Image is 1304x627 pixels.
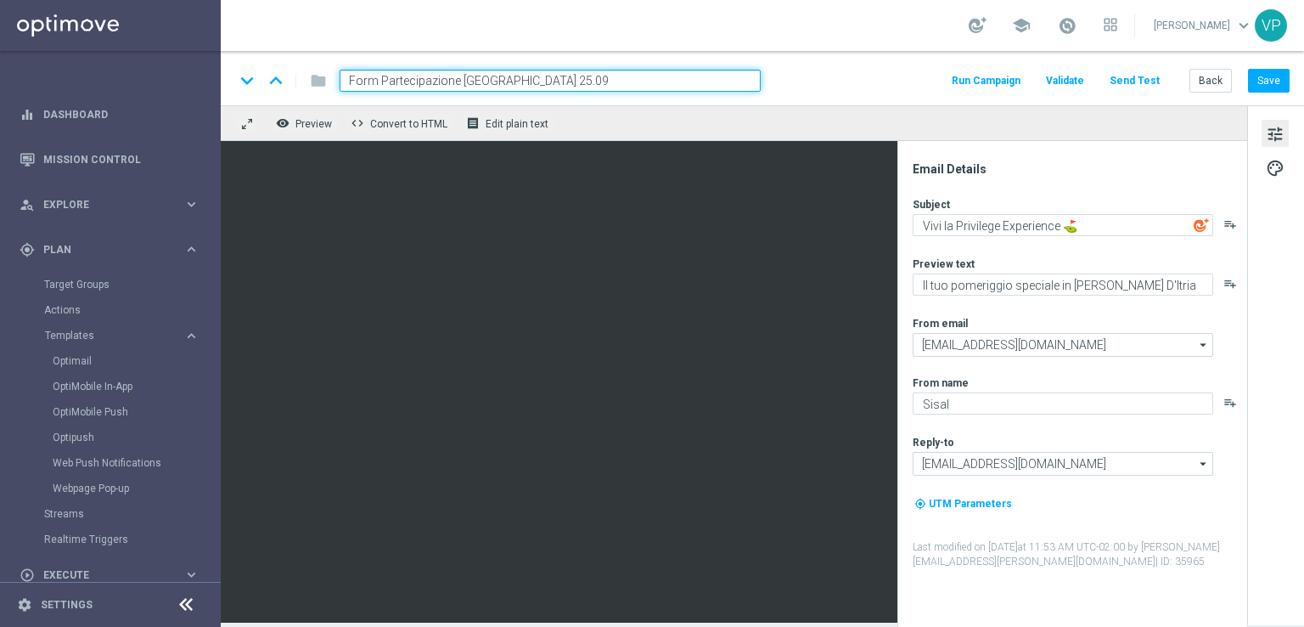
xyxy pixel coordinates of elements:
[183,328,200,344] i: keyboard_arrow_right
[1107,70,1162,93] button: Send Test
[913,333,1213,357] input: Select
[44,323,219,501] div: Templates
[20,242,183,257] div: Plan
[913,494,1014,513] button: my_location UTM Parameters
[1266,157,1284,179] span: palette
[1234,16,1253,35] span: keyboard_arrow_down
[234,68,260,93] i: keyboard_arrow_down
[44,278,177,291] a: Target Groups
[53,380,177,393] a: OptiMobile In-App
[1223,217,1237,231] button: playlist_add
[913,198,950,212] label: Subject
[1189,69,1232,93] button: Back
[19,108,200,121] button: equalizer Dashboard
[1195,453,1212,475] i: arrow_drop_down
[45,330,166,341] span: Templates
[53,456,177,470] a: Web Push Notifications
[44,527,219,552] div: Realtime Triggers
[44,303,177,317] a: Actions
[43,92,200,137] a: Dashboard
[53,482,177,495] a: Webpage Pop-up
[913,257,975,271] label: Preview text
[43,200,183,210] span: Explore
[44,507,177,521] a: Streams
[295,118,332,130] span: Preview
[1194,217,1209,233] img: optiGenie.svg
[41,600,93,610] a: Settings
[53,399,219,425] div: OptiMobile Push
[913,436,954,449] label: Reply-to
[949,70,1023,93] button: Run Campaign
[53,374,219,399] div: OptiMobile In-App
[913,161,1245,177] div: Email Details
[183,241,200,257] i: keyboard_arrow_right
[20,92,200,137] div: Dashboard
[44,272,219,297] div: Target Groups
[53,431,177,444] a: Optipush
[43,570,183,580] span: Execute
[45,330,183,341] div: Templates
[263,68,289,93] i: keyboard_arrow_up
[1043,70,1087,93] button: Validate
[19,198,200,212] button: person_search Explore keyboard_arrow_right
[1223,396,1237,410] button: playlist_add
[19,153,200,167] button: Mission Control
[183,196,200,212] i: keyboard_arrow_right
[17,597,32,613] i: settings
[1248,69,1290,93] button: Save
[1262,154,1289,181] button: palette
[486,118,548,130] span: Edit plain text
[43,245,183,255] span: Plan
[462,112,556,134] button: receipt Edit plain text
[20,568,35,583] i: play_circle_outline
[183,567,200,583] i: keyboard_arrow_right
[370,118,447,130] span: Convert to HTML
[351,116,364,130] span: code
[44,501,219,527] div: Streams
[1012,16,1031,35] span: school
[44,297,219,323] div: Actions
[346,112,455,134] button: code Convert to HTML
[1152,13,1255,38] a: [PERSON_NAME]keyboard_arrow_down
[53,476,219,501] div: Webpage Pop-up
[340,70,761,92] input: Enter a unique template name
[43,137,200,182] a: Mission Control
[20,242,35,257] i: gps_fixed
[1223,277,1237,291] button: playlist_add
[913,376,969,390] label: From name
[913,452,1213,476] input: Select
[929,498,1012,510] span: UTM Parameters
[19,568,200,582] button: play_circle_outline Execute keyboard_arrow_right
[53,450,219,476] div: Web Push Notifications
[19,243,200,257] button: gps_fixed Plan keyboard_arrow_right
[53,425,219,450] div: Optipush
[20,197,35,212] i: person_search
[53,405,177,419] a: OptiMobile Push
[1255,9,1287,42] div: VP
[44,533,177,546] a: Realtime Triggers
[272,112,340,134] button: remove_red_eye Preview
[913,317,968,330] label: From email
[53,354,177,368] a: Optimail
[1195,334,1212,356] i: arrow_drop_down
[20,107,35,122] i: equalizer
[44,329,200,342] button: Templates keyboard_arrow_right
[913,540,1245,569] label: Last modified on [DATE] at 11:53 AM UTC-02:00 by [PERSON_NAME][EMAIL_ADDRESS][PERSON_NAME][DOMAIN...
[20,568,183,583] div: Execute
[20,137,200,182] div: Mission Control
[20,197,183,212] div: Explore
[276,116,289,130] i: remove_red_eye
[1046,75,1084,87] span: Validate
[914,498,926,510] i: my_location
[466,116,480,130] i: receipt
[1155,556,1205,568] span: | ID: 35965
